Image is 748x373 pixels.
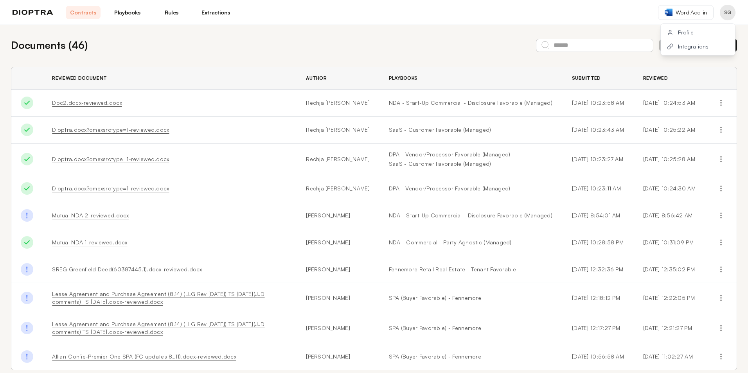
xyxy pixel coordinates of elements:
th: Playbooks [379,67,563,90]
a: SPA (Buyer Favorable) - Fennemore [389,324,553,332]
a: Lease Agreement and Purchase Agreement (8.14) (LLG Rev [DATE]) TS [DATE](JJD comments) TS [DATE].... [52,321,264,335]
span: Word Add-in [676,9,707,16]
a: NDA - Start-Up Commercial - Disclosure Favorable (Managed) [389,212,553,219]
a: SaaS - Customer Favorable (Managed) [389,160,553,168]
a: Dioptra.docx?omexsrctype=1-reviewed.docx [52,185,169,192]
td: [DATE] 10:23:43 AM [563,117,634,143]
a: Mutual NDA 2-reviewed.docx [52,212,129,219]
td: [DATE] 10:24:30 AM [634,175,705,202]
img: Done [21,182,33,195]
img: Done [21,263,33,276]
a: Rules [154,6,189,19]
img: Done [21,322,33,334]
img: Done [21,236,33,249]
th: Submitted [563,67,634,90]
h2: Documents ( 46 ) [11,38,88,53]
a: AlliantConfie-Premier One SPA (FC updates 8_11).docx-reviewed.docx [52,353,236,360]
img: Done [21,153,33,165]
a: DPA - Vendor/Processor Favorable (Managed) [389,185,553,192]
th: Author [297,67,379,90]
img: Done [21,97,33,109]
a: SPA (Buyer Favorable) - Fennemore [389,353,553,360]
a: SaaS - Customer Favorable (Managed) [389,126,553,134]
td: [DATE] 10:25:28 AM [634,143,705,175]
td: [DATE] 10:24:53 AM [634,90,705,117]
a: Dioptra.docx?omexsrctype=1-reviewed.docx [52,156,169,162]
img: Done [21,350,33,363]
td: [PERSON_NAME] [297,202,379,229]
a: SPA (Buyer Favorable) - Fennemore [389,294,553,302]
button: Profile [661,25,735,39]
th: Reviewed Document [43,67,297,90]
a: Contracts [66,6,101,19]
td: [DATE] 10:28:58 PM [563,229,634,256]
a: Mutual NDA 1-reviewed.docx [52,239,127,246]
th: Reviewed [634,67,705,90]
a: Word Add-in [658,5,714,20]
a: Extractions [198,6,233,19]
td: [DATE] 10:23:58 AM [563,90,634,117]
td: Rechja [PERSON_NAME] [297,143,379,175]
td: [DATE] 11:02:27 AM [634,343,705,370]
a: Dioptra.docx?omexsrctype=1-reviewed.docx [52,126,169,133]
img: logo [13,10,53,15]
td: Rechja [PERSON_NAME] [297,117,379,143]
a: Doc2.docx-reviewed.docx [52,99,122,106]
a: Lease Agreement and Purchase Agreement (8.14) (LLG Rev [DATE]) TS [DATE](JJD comments) TS [DATE].... [52,291,264,305]
td: [DATE] 12:21:27 PM [634,313,705,343]
button: Integrations [661,39,735,54]
td: [DATE] 8:54:01 AM [563,202,634,229]
a: NDA - Commercial - Party Agnostic (Managed) [389,239,553,246]
td: Rechja [PERSON_NAME] [297,90,379,117]
td: [DATE] 10:25:22 AM [634,117,705,143]
td: [DATE] 10:23:27 AM [563,143,634,175]
td: [DATE] 12:22:05 PM [634,283,705,313]
button: Profile menu [720,5,735,20]
a: Fennemore Retail Real Estate - Tenant Favorable [389,265,553,273]
td: [DATE] 10:31:09 PM [634,229,705,256]
a: Playbooks [110,6,145,19]
td: [DATE] 10:56:58 AM [563,343,634,370]
img: word [665,9,672,16]
td: [DATE] 12:32:36 PM [563,256,634,283]
a: NDA - Start-Up Commercial - Disclosure Favorable (Managed) [389,99,553,107]
a: DPA - Vendor/Processor Favorable (Managed) [389,151,553,158]
td: [PERSON_NAME] [297,343,379,370]
img: Done [21,209,33,222]
a: SREG Greenfield Deed(60387445.1).docx-reviewed.docx [52,266,202,273]
td: [DATE] 12:17:27 PM [563,313,634,343]
td: [PERSON_NAME] [297,283,379,313]
td: [PERSON_NAME] [297,313,379,343]
td: [PERSON_NAME] [297,229,379,256]
td: [PERSON_NAME] [297,256,379,283]
td: [DATE] 8:56:42 AM [634,202,705,229]
td: [DATE] 12:18:12 PM [563,283,634,313]
td: [DATE] 12:35:02 PM [634,256,705,283]
button: Review New Document [660,39,737,52]
td: Rechja [PERSON_NAME] [297,175,379,202]
img: Done [21,292,33,304]
img: Done [21,124,33,136]
td: [DATE] 10:23:11 AM [563,175,634,202]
